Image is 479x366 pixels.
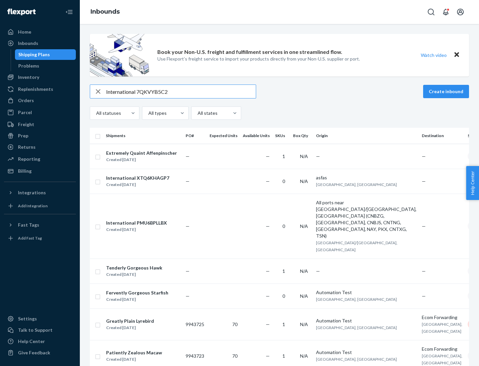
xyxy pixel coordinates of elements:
[4,119,76,130] a: Freight
[18,132,28,139] div: Prep
[290,128,313,144] th: Box Qty
[186,223,190,229] span: —
[106,226,167,233] div: Created [DATE]
[18,29,31,35] div: Home
[18,97,34,104] div: Orders
[240,128,272,144] th: Available Units
[18,109,32,116] div: Parcel
[106,181,169,188] div: Created [DATE]
[15,61,76,71] a: Problems
[4,201,76,211] a: Add Integration
[266,153,270,159] span: —
[316,325,397,330] span: [GEOGRAPHIC_DATA], [GEOGRAPHIC_DATA]
[106,85,256,98] input: Search inbounds by name, destination, msku...
[282,293,285,299] span: 0
[106,349,162,356] div: Patiently Zealous Macaw
[422,223,426,229] span: —
[4,107,76,118] a: Parcel
[316,182,397,187] span: [GEOGRAPHIC_DATA], [GEOGRAPHIC_DATA]
[106,220,167,226] div: International PMU6BPLLBX
[316,153,320,159] span: —
[300,293,308,299] span: N/A
[466,166,479,200] button: Help Center
[4,72,76,83] a: Inventory
[18,51,50,58] div: Shipping Plans
[4,38,76,49] a: Inbounds
[316,268,320,274] span: —
[300,353,308,359] span: N/A
[157,56,360,62] p: Use Flexport’s freight service to import your products directly from your Non-U.S. supplier or port.
[282,153,285,159] span: 1
[106,356,162,363] div: Created [DATE]
[266,178,270,184] span: —
[106,150,177,156] div: Extremely Quaint Affenpinscher
[266,268,270,274] span: —
[316,240,398,252] span: [GEOGRAPHIC_DATA]/[GEOGRAPHIC_DATA], [GEOGRAPHIC_DATA]
[18,189,46,196] div: Integrations
[422,346,462,352] div: Ecom Forwarding
[18,349,50,356] div: Give Feedback
[266,321,270,327] span: —
[422,178,426,184] span: —
[4,187,76,198] button: Integrations
[186,268,190,274] span: —
[4,220,76,230] button: Fast Tags
[266,293,270,299] span: —
[300,321,308,327] span: N/A
[232,321,238,327] span: 70
[15,49,76,60] a: Shipping Plans
[186,293,190,299] span: —
[4,27,76,37] a: Home
[106,175,169,181] div: International XTQ6KHAGP7
[18,315,37,322] div: Settings
[266,353,270,359] span: —
[18,222,39,228] div: Fast Tags
[316,357,397,362] span: [GEOGRAPHIC_DATA], [GEOGRAPHIC_DATA]
[95,110,96,116] input: All statuses
[422,153,426,159] span: —
[4,95,76,106] a: Orders
[4,347,76,358] button: Give Feedback
[183,308,207,340] td: 9943725
[266,223,270,229] span: —
[423,85,469,98] button: Create inbound
[4,166,76,176] a: Billing
[282,353,285,359] span: 1
[282,178,285,184] span: 0
[422,293,426,299] span: —
[63,5,76,19] button: Close Navigation
[454,5,467,19] button: Open account menu
[106,318,154,324] div: Greatly Plain Lyrebird
[18,168,32,174] div: Billing
[4,84,76,94] a: Replenishments
[207,128,240,144] th: Expected Units
[4,142,76,152] a: Returns
[316,349,416,356] div: Automation Test
[85,2,125,22] ol: breadcrumbs
[18,74,39,81] div: Inventory
[18,86,53,92] div: Replenishments
[313,128,419,144] th: Origin
[183,128,207,144] th: PO#
[300,153,308,159] span: N/A
[422,268,426,274] span: —
[186,178,190,184] span: —
[316,174,416,181] div: asfas
[106,296,168,303] div: Created [DATE]
[106,289,168,296] div: Fervently Gorgeous Starfish
[18,63,39,69] div: Problems
[300,178,308,184] span: N/A
[424,5,438,19] button: Open Search Box
[18,338,45,345] div: Help Center
[4,336,76,347] a: Help Center
[422,314,462,321] div: Ecom Forwarding
[300,223,308,229] span: N/A
[4,313,76,324] a: Settings
[232,353,238,359] span: 70
[282,321,285,327] span: 1
[316,297,397,302] span: [GEOGRAPHIC_DATA], [GEOGRAPHIC_DATA]
[18,144,36,150] div: Returns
